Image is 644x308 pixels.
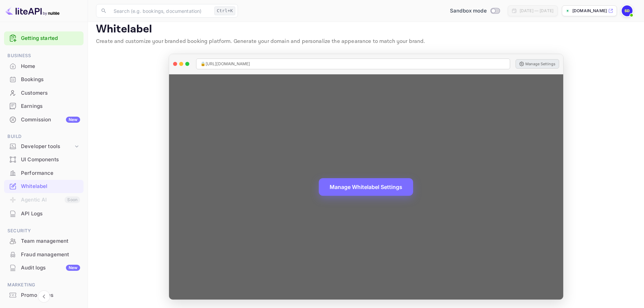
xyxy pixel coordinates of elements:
[4,60,84,72] a: Home
[4,87,84,100] div: Customers
[4,180,84,192] a: Whitelabel
[4,73,84,86] a: Bookings
[96,38,636,46] p: Create and customize your branded booking platform. Generate your domain and personalize the appe...
[66,117,80,123] div: New
[447,7,502,15] div: Switch to Production mode
[4,141,84,152] div: Developer tools
[21,169,80,177] div: Performance
[21,264,80,272] div: Audit logs
[21,183,80,190] div: Whitelabel
[4,153,84,166] a: UI Components
[110,4,212,18] input: Search (e.g. bookings, documentation)
[4,31,84,45] div: Getting started
[21,237,80,245] div: Team management
[4,207,84,220] a: API Logs
[4,261,84,274] a: Audit logsNew
[96,23,636,36] p: Whitelabel
[21,34,80,42] a: Getting started
[4,180,84,193] div: Whitelabel
[4,113,84,126] a: CommissionNew
[200,61,250,67] span: 🔒 [URL][DOMAIN_NAME]
[4,289,84,301] a: Promo codes
[5,5,59,16] img: LiteAPI logo
[572,8,607,14] p: [DOMAIN_NAME]
[214,6,235,15] div: Ctrl+K
[516,59,559,69] button: Manage Settings
[21,63,80,70] div: Home
[21,143,73,150] div: Developer tools
[4,133,84,140] span: Build
[4,235,84,247] a: Team management
[21,89,80,97] div: Customers
[4,167,84,180] div: Performance
[4,248,84,261] a: Fraud management
[21,251,80,259] div: Fraud management
[4,60,84,73] div: Home
[38,290,50,303] button: Collapse navigation
[4,289,84,302] div: Promo codes
[450,7,487,15] span: Sandbox mode
[21,102,80,110] div: Earnings
[4,167,84,179] a: Performance
[622,5,633,16] img: Stephan Doerr
[21,76,80,84] div: Bookings
[319,178,413,196] button: Manage Whitelabel Settings
[21,291,80,299] div: Promo codes
[4,87,84,99] a: Customers
[21,210,80,218] div: API Logs
[21,116,80,124] div: Commission
[4,235,84,248] div: Team management
[66,265,80,271] div: New
[4,100,84,113] div: Earnings
[4,52,84,60] span: Business
[4,100,84,112] a: Earnings
[520,8,553,14] div: [DATE] — [DATE]
[21,156,80,164] div: UI Components
[4,227,84,235] span: Security
[4,281,84,289] span: Marketing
